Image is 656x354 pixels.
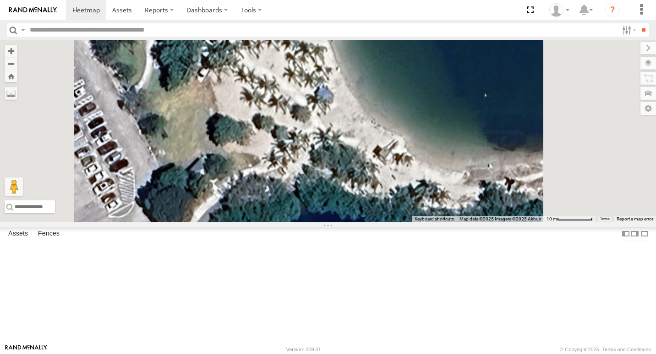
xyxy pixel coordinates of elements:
[602,347,651,352] a: Terms and Conditions
[640,102,656,115] label: Map Settings
[415,216,454,222] button: Keyboard shortcuts
[605,3,620,17] i: ?
[544,216,596,222] button: Map Scale: 10 m per 74 pixels
[618,23,638,37] label: Search Filter Options
[546,3,573,17] div: Chino Castillo
[5,87,17,100] label: Measure
[286,347,321,352] div: Version: 309.01
[640,227,649,241] label: Hide Summary Table
[5,45,17,57] button: Zoom in
[9,7,57,13] img: rand-logo.svg
[600,217,610,221] a: Terms (opens in new tab)
[33,227,64,240] label: Fences
[5,177,23,196] button: Drag Pegman onto the map to open Street View
[5,345,47,354] a: Visit our Website
[5,70,17,82] button: Zoom Home
[630,227,640,241] label: Dock Summary Table to the Right
[560,347,651,352] div: © Copyright 2025 -
[621,227,630,241] label: Dock Summary Table to the Left
[19,23,27,37] label: Search Query
[547,216,557,221] span: 10 m
[5,57,17,70] button: Zoom out
[617,216,653,221] a: Report a map error
[4,227,33,240] label: Assets
[459,216,541,221] span: Map data ©2025 Imagery ©2025 Airbus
